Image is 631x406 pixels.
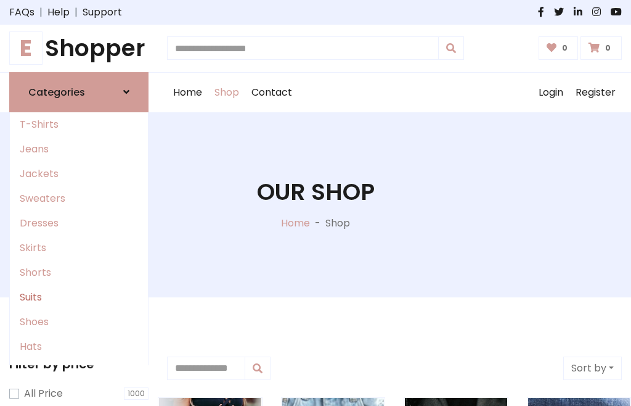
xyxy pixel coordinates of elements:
button: Sort by [563,357,622,380]
a: Contact [245,73,298,112]
a: Skirts [10,236,148,260]
h5: Filter by price [9,357,149,371]
a: Shorts [10,260,148,285]
a: Login [532,73,569,112]
a: Home [167,73,208,112]
h1: Our Shop [257,178,375,206]
a: Jackets [10,162,148,186]
a: Home [281,216,310,230]
h1: Shopper [9,35,149,62]
a: 0 [539,36,579,60]
a: Shoes [10,310,148,334]
label: All Price [24,386,63,401]
a: Sweaters [10,186,148,211]
span: | [70,5,83,20]
span: 1000 [124,387,149,400]
a: Support [83,5,122,20]
a: EShopper [9,35,149,62]
a: Help [47,5,70,20]
a: Dresses [10,211,148,236]
a: T-Shirts [10,112,148,137]
span: | [35,5,47,20]
a: Hats [10,334,148,359]
a: FAQs [9,5,35,20]
a: Shop [208,73,245,112]
a: 0 [580,36,622,60]
a: Suits [10,285,148,310]
h6: Categories [28,86,85,98]
a: Jeans [10,137,148,162]
span: 0 [559,43,571,54]
span: E [9,31,43,65]
p: Shop [325,216,350,231]
span: 0 [602,43,614,54]
a: Categories [9,72,149,112]
a: Register [569,73,622,112]
p: - [310,216,325,231]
